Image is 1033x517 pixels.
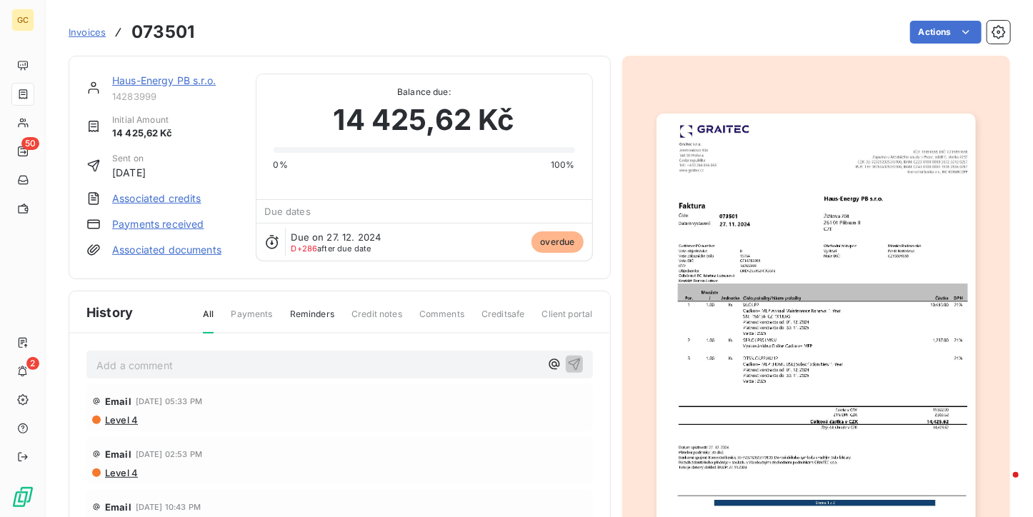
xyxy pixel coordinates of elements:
a: Associated documents [112,243,221,257]
span: 0% [274,159,288,171]
span: 2 [26,357,39,370]
span: Comments [419,308,464,332]
span: Client portal [542,308,593,332]
span: Invoices [69,26,106,38]
span: Credit notes [351,308,402,332]
span: Reminders [290,308,334,332]
span: Level 4 [104,414,138,426]
span: [DATE] 05:33 PM [136,397,202,406]
span: after due date [291,244,371,253]
span: Payments [231,308,272,332]
a: Invoices [69,25,106,39]
h3: 073501 [131,19,194,45]
span: overdue [532,231,583,253]
span: Email [105,396,131,407]
a: Payments received [112,217,204,231]
span: Due on 27. 12. 2024 [291,231,381,243]
iframe: Intercom live chat [984,468,1019,503]
span: [DATE] [112,165,146,180]
span: D+286 [291,244,318,254]
span: [DATE] 10:43 PM [136,503,201,511]
button: Actions [910,21,982,44]
a: Associated credits [112,191,201,206]
span: History [86,303,133,322]
span: Email [105,501,131,513]
span: 14 425,62 Kč [334,99,515,141]
span: 14 425,62 Kč [112,126,172,141]
span: 14283999 [112,91,239,102]
span: Email [105,448,131,460]
span: Creditsafe [481,308,525,332]
span: Sent on [112,152,146,165]
div: GC [11,9,34,31]
span: Balance due: [274,86,575,99]
span: Due dates [265,206,311,217]
span: Level 4 [104,467,138,478]
img: Logo LeanPay [11,486,34,508]
span: [DATE] 02:53 PM [136,450,202,458]
span: 100% [551,159,575,171]
a: Haus-Energy PB s.r.o. [112,74,216,86]
span: Initial Amount [112,114,172,126]
span: All [203,308,214,333]
span: 50 [21,137,39,150]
